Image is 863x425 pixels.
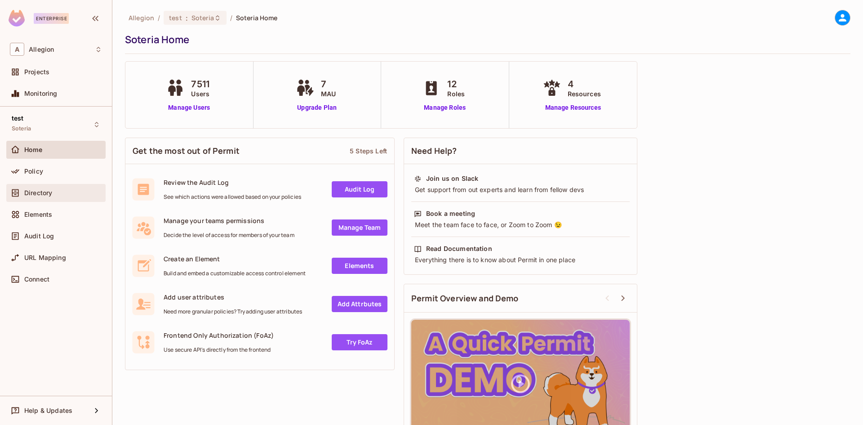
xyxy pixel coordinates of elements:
[24,233,54,240] span: Audit Log
[411,293,519,304] span: Permit Overview and Demo
[321,89,336,98] span: MAU
[129,13,154,22] span: the active workspace
[24,254,66,261] span: URL Mapping
[24,276,49,283] span: Connect
[426,244,492,253] div: Read Documentation
[24,68,49,76] span: Projects
[414,255,627,264] div: Everything there is to know about Permit in one place
[426,209,475,218] div: Book a meeting
[125,33,846,46] div: Soteria Home
[414,185,627,194] div: Get support from out experts and learn from fellow devs
[12,125,31,132] span: Soteria
[24,90,58,97] span: Monitoring
[164,178,301,187] span: Review the Audit Log
[164,331,274,340] span: Frontend Only Authorization (FoAz)
[191,89,209,98] span: Users
[164,308,302,315] span: Need more granular policies? Try adding user attributes
[191,77,209,91] span: 7511
[321,77,336,91] span: 7
[164,346,274,353] span: Use secure API's directly from the frontend
[332,258,387,274] a: Elements
[24,146,43,153] span: Home
[164,216,294,225] span: Manage your teams permissions
[158,13,160,22] li: /
[332,334,387,350] a: Try FoAz
[332,181,387,197] a: Audit Log
[9,10,25,27] img: SReyMgAAAABJRU5ErkJggg==
[24,407,72,414] span: Help & Updates
[191,13,214,22] span: Soteria
[447,89,465,98] span: Roles
[426,174,478,183] div: Join us on Slack
[164,193,301,201] span: See which actions were allowed based on your policies
[230,13,232,22] li: /
[414,220,627,229] div: Meet the team face to face, or Zoom to Zoom 😉
[29,46,54,53] span: Workspace: Allegion
[133,145,240,157] span: Get the most out of Permit
[10,43,24,56] span: A
[332,219,387,236] a: Manage Team
[541,103,605,112] a: Manage Resources
[294,103,340,112] a: Upgrade Plan
[164,270,306,277] span: Build and embed a customizable access control element
[236,13,278,22] span: Soteria Home
[411,145,457,157] span: Need Help?
[24,211,52,218] span: Elements
[164,255,306,263] span: Create an Element
[185,14,188,22] span: :
[12,115,24,122] span: test
[420,103,469,112] a: Manage Roles
[24,189,52,197] span: Directory
[568,77,601,91] span: 4
[568,89,601,98] span: Resources
[164,232,294,239] span: Decide the level of access for members of your team
[169,13,182,22] span: test
[350,147,387,155] div: 5 Steps Left
[164,293,302,301] span: Add user attributes
[164,103,214,112] a: Manage Users
[332,296,387,312] a: Add Attrbutes
[447,77,465,91] span: 12
[34,13,69,24] div: Enterprise
[24,168,43,175] span: Policy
